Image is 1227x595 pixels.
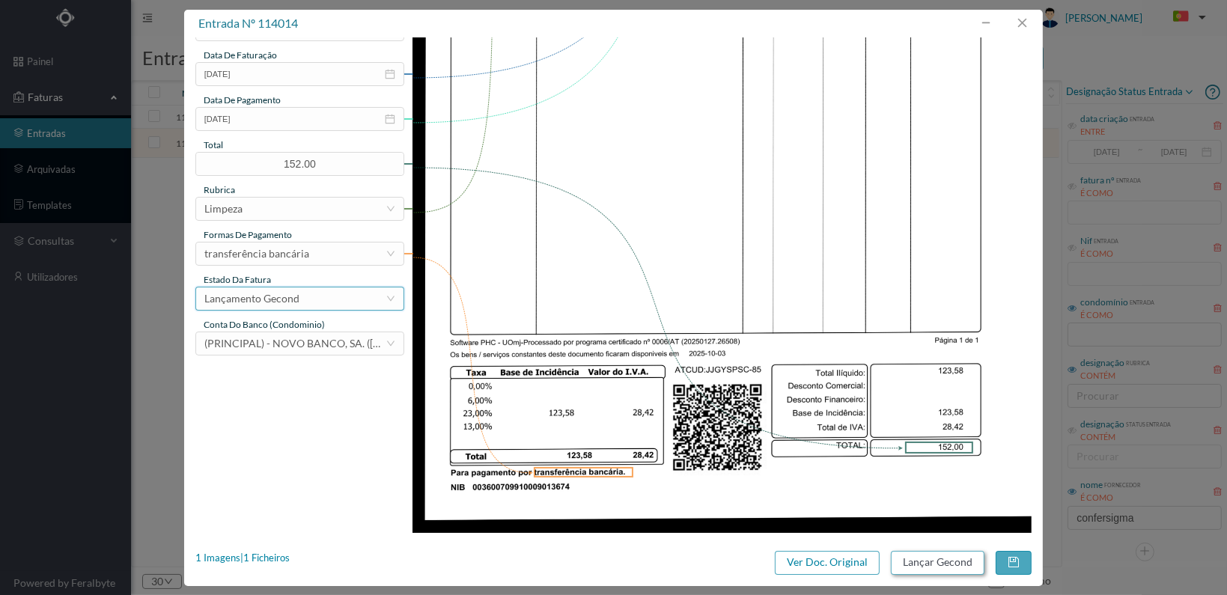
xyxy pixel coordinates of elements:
[386,249,395,258] i: icon: down
[891,551,984,575] button: Lançar Gecond
[204,242,309,265] div: transferência bancária
[204,229,292,240] span: Formas de Pagamento
[204,94,281,106] span: data de pagamento
[204,319,325,330] span: conta do banco (condominio)
[204,139,223,150] span: total
[1161,5,1212,29] button: PT
[204,184,235,195] span: rubrica
[195,551,290,566] div: 1 Imagens | 1 Ficheiros
[204,287,299,310] div: Lançamento Gecond
[204,337,451,350] span: (PRINCIPAL) - NOVO BANCO, SA. ([FINANCIAL_ID])
[775,551,880,575] button: Ver Doc. Original
[386,294,395,303] i: icon: down
[386,339,395,348] i: icon: down
[386,204,395,213] i: icon: down
[385,114,395,124] i: icon: calendar
[204,274,271,285] span: estado da fatura
[204,49,277,61] span: data de faturação
[385,69,395,79] i: icon: calendar
[198,16,298,30] span: entrada nº 114014
[204,198,243,220] div: Limpeza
